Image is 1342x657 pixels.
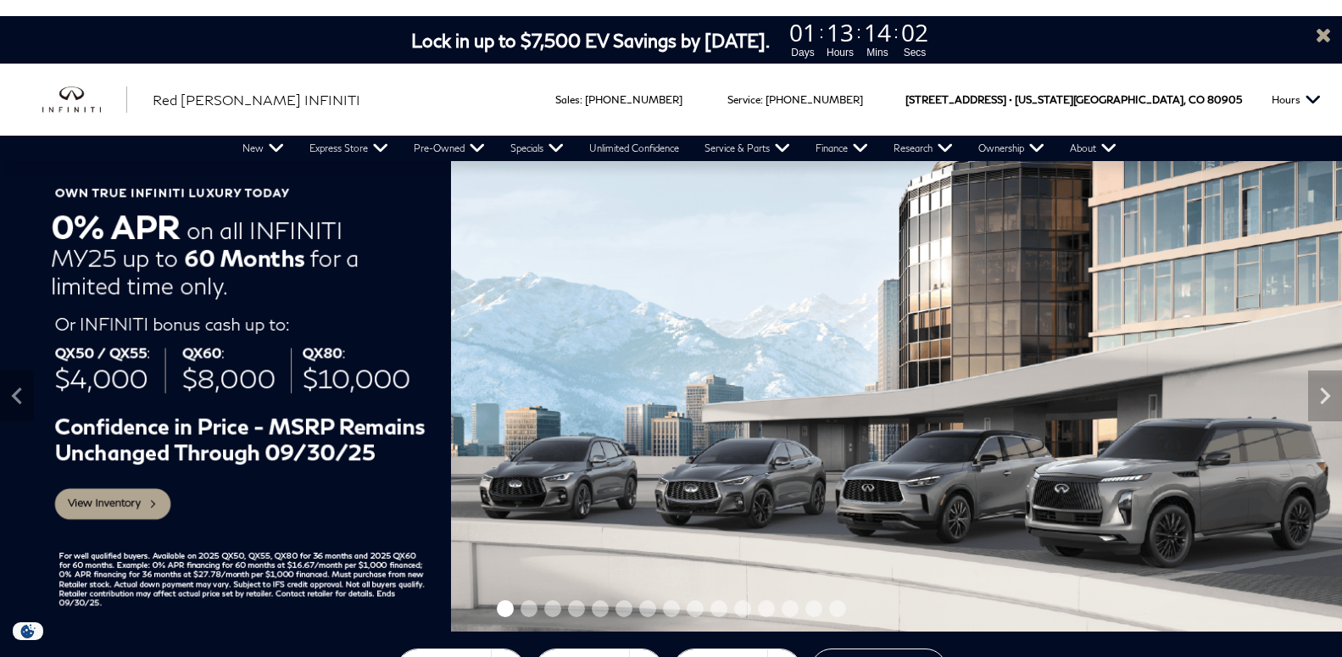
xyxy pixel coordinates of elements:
[861,20,894,44] span: 14
[966,136,1057,161] a: Ownership
[692,136,803,161] a: Service & Parts
[787,20,819,44] span: 01
[230,136,297,161] a: New
[734,600,751,617] span: Go to slide 11
[1057,136,1129,161] a: About
[1015,64,1186,136] span: [US_STATE][GEOGRAPHIC_DATA],
[727,93,760,106] span: Service
[760,93,763,106] span: :
[1313,25,1334,45] a: Close
[592,600,609,617] span: Go to slide 5
[787,45,819,60] span: Days
[580,93,582,106] span: :
[766,93,863,106] a: [PHONE_NUMBER]
[1308,370,1342,421] div: Next
[153,90,360,110] a: Red [PERSON_NAME] INFINITI
[8,622,47,640] section: Click to Open Cookie Consent Modal
[803,136,881,161] a: Finance
[782,600,799,617] span: Go to slide 13
[899,45,931,60] span: Secs
[829,600,846,617] span: Go to slide 15
[8,622,47,640] img: Opt-Out Icon
[899,20,931,44] span: 02
[758,600,775,617] span: Go to slide 12
[905,93,1242,106] a: [STREET_ADDRESS] • [US_STATE][GEOGRAPHIC_DATA], CO 80905
[819,19,824,45] span: :
[521,600,537,617] span: Go to slide 2
[498,136,576,161] a: Specials
[576,136,692,161] a: Unlimited Confidence
[710,600,727,617] span: Go to slide 10
[861,45,894,60] span: Mins
[824,45,856,60] span: Hours
[230,136,1129,161] nav: Main Navigation
[585,93,682,106] a: [PHONE_NUMBER]
[856,19,861,45] span: :
[805,600,822,617] span: Go to slide 14
[615,600,632,617] span: Go to slide 6
[568,600,585,617] span: Go to slide 4
[497,600,514,617] span: Go to slide 1
[1207,64,1242,136] span: 80905
[42,86,127,114] a: infiniti
[663,600,680,617] span: Go to slide 8
[1263,64,1329,136] button: Open the hours dropdown
[687,600,704,617] span: Go to slide 9
[411,30,770,51] span: Lock in up to $7,500 EV Savings by [DATE].
[905,64,1012,136] span: [STREET_ADDRESS] •
[42,86,127,114] img: INFINITI
[639,600,656,617] span: Go to slide 7
[824,20,856,44] span: 13
[401,136,498,161] a: Pre-Owned
[894,19,899,45] span: :
[544,600,561,617] span: Go to slide 3
[1189,64,1205,136] span: CO
[153,92,360,108] span: Red [PERSON_NAME] INFINITI
[297,136,401,161] a: Express Store
[555,93,580,106] span: Sales
[881,136,966,161] a: Research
